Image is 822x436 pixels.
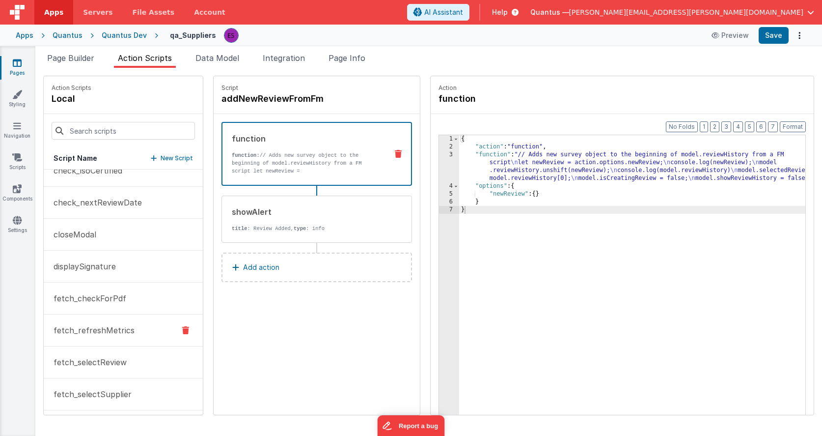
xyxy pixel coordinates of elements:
[48,229,96,240] p: closeModal
[48,197,142,208] p: check_nextReviewDate
[133,7,175,17] span: File Assets
[439,135,459,143] div: 1
[54,153,97,163] h5: Script Name
[530,7,569,17] span: Quantus —
[232,133,380,145] div: function
[294,226,306,232] strong: type
[378,415,445,436] iframe: Marker.io feedback button
[666,121,698,132] button: No Folds
[44,219,203,251] button: closeModal
[44,187,203,219] button: check_nextReviewDate
[44,251,203,283] button: displaySignature
[48,261,116,272] p: displaySignature
[44,7,63,17] span: Apps
[161,153,193,163] p: New Script
[780,121,806,132] button: Format
[438,92,586,106] h4: function
[232,226,247,232] strong: title
[700,121,708,132] button: 1
[439,151,459,182] div: 3
[329,53,365,63] span: Page Info
[263,53,305,63] span: Integration
[48,356,127,368] p: fetch_selectReview
[195,53,239,63] span: Data Model
[439,206,459,214] div: 7
[759,27,789,44] button: Save
[44,315,203,347] button: fetch_refreshMetrics
[439,190,459,198] div: 5
[439,143,459,151] div: 2
[745,121,754,132] button: 5
[530,7,814,17] button: Quantus — [PERSON_NAME][EMAIL_ADDRESS][PERSON_NAME][DOMAIN_NAME]
[53,30,82,40] div: Quantus
[48,324,135,336] p: fetch_refreshMetrics
[224,29,238,42] img: 2445f8d87038429357ee99e9bdfcd63a
[221,253,412,282] button: Add action
[733,121,743,132] button: 4
[151,153,193,163] button: New Script
[102,30,147,40] div: Quantus Dev
[706,28,755,43] button: Preview
[83,7,112,17] span: Servers
[48,292,126,304] p: fetch_checkForPdf
[48,388,132,400] p: fetch_selectSupplier
[44,283,203,315] button: fetch_checkForPdf
[439,198,459,206] div: 6
[44,155,203,187] button: check_isoCertified
[793,29,806,42] button: Options
[492,7,508,17] span: Help
[44,347,203,378] button: fetch_selectReview
[232,151,380,230] p: // Adds new survey object to the beginning of model.reviewHistory from a FM script let newReview ...
[232,206,380,218] div: showAlert
[52,84,91,92] p: Action Scripts
[569,7,803,17] span: [PERSON_NAME][EMAIL_ADDRESS][PERSON_NAME][DOMAIN_NAME]
[221,84,412,92] p: Script
[221,92,369,106] h4: addNewReviewFromFm
[44,378,203,410] button: fetch_selectSupplier
[439,182,459,190] div: 4
[232,152,260,158] strong: function:
[243,262,279,273] p: Add action
[721,121,731,132] button: 3
[47,53,94,63] span: Page Builder
[407,4,469,21] button: AI Assistant
[48,165,122,176] p: check_isoCertified
[768,121,778,132] button: 7
[756,121,766,132] button: 6
[170,31,216,39] h4: qa_Suppliers
[118,53,172,63] span: Action Scripts
[232,225,380,233] p: : Review Added, : info
[424,7,463,17] span: AI Assistant
[438,84,806,92] p: Action
[52,92,91,106] h4: local
[52,122,195,140] input: Search scripts
[710,121,719,132] button: 2
[16,30,33,40] div: Apps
